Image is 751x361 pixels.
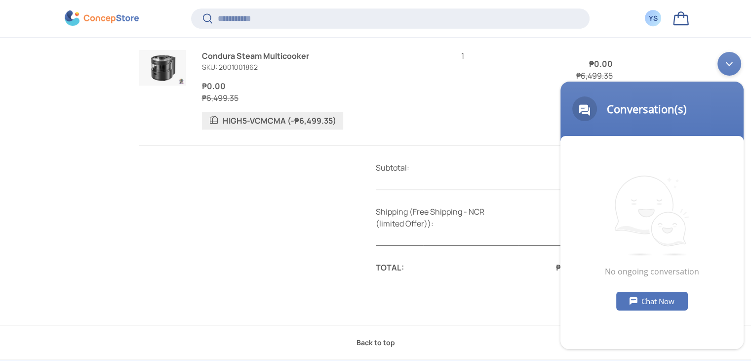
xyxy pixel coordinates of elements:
ul: Discount [202,112,407,130]
span: HIGH5-VCMCMA (-₱6,499.35) [223,115,336,127]
a: Condura Steam Multicooker [202,50,309,61]
img: condura-steam-multicooker-full-side-view-with-icc-sticker-concepstore [139,50,186,86]
td: ₱0.00 [518,189,613,245]
td: 1 [423,34,518,145]
td: Subtotal: [376,145,518,189]
iframe: SalesIQ Chatwindow [555,47,749,354]
div: YS [648,13,659,24]
s: ₱6,499.35 [202,92,238,103]
img: ConcepStore [65,11,139,26]
td: ₱8,399.20 [518,145,613,189]
strong: Total: [376,262,404,273]
dd: ₱0.00 [202,81,226,91]
td: Shipping (Free Shipping - NCR (limited Offer)): [376,189,518,245]
p: SKU: 2001001862 [202,62,407,72]
a: YS [642,7,664,29]
dd: ₱0.00 [518,58,613,70]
